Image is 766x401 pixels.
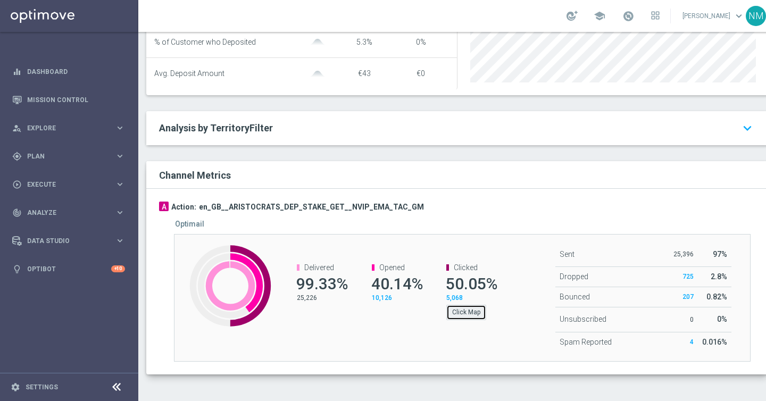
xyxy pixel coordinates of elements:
[733,10,745,22] span: keyboard_arrow_down
[739,119,756,138] i: keyboard_arrow_down
[175,220,204,228] h5: Optimail
[12,86,125,114] div: Mission Control
[12,67,22,77] i: equalizer
[560,293,590,301] span: Bounced
[12,236,115,246] div: Data Studio
[446,274,497,293] span: 50.05%
[416,38,426,46] span: 0%
[12,57,125,86] div: Dashboard
[12,208,126,217] button: track_changes Analyze keyboard_arrow_right
[690,338,694,346] span: 4
[12,123,22,133] i: person_search
[27,255,111,283] a: Optibot
[560,272,588,281] span: Dropped
[12,237,126,245] button: Data Studio keyboard_arrow_right
[12,68,126,76] button: equalizer Dashboard
[159,202,169,211] div: A
[307,39,328,46] img: gaussianGrey.svg
[297,294,345,302] p: 25,226
[12,208,22,218] i: track_changes
[12,152,22,161] i: gps_fixed
[12,96,126,104] button: Mission Control
[27,125,115,131] span: Explore
[27,238,115,244] span: Data Studio
[12,152,115,161] div: Plan
[702,338,727,346] span: 0.016%
[154,69,224,78] span: Avg. Deposit Amount
[27,57,125,86] a: Dashboard
[12,152,126,161] button: gps_fixed Plan keyboard_arrow_right
[159,122,756,135] a: Analysis by TerritoryFilter keyboard_arrow_down
[12,180,22,189] i: play_circle_outline
[159,122,273,133] span: Analysis by TerritoryFilter
[27,210,115,216] span: Analyze
[27,153,115,160] span: Plan
[296,274,348,293] span: 99.33%
[417,69,425,78] span: €0
[454,263,478,272] span: Clicked
[12,255,125,283] div: Optibot
[171,202,196,212] h3: Action:
[304,263,334,272] span: Delivered
[115,179,125,189] i: keyboard_arrow_right
[560,250,574,258] span: Sent
[706,293,727,301] span: 0.82%
[594,10,605,22] span: school
[356,38,372,46] span: 5.3%
[11,382,20,392] i: settings
[12,123,115,133] div: Explore
[717,315,727,323] span: 0%
[713,250,727,258] span: 97%
[746,6,766,26] div: NM
[681,8,746,24] a: [PERSON_NAME]keyboard_arrow_down
[682,273,694,280] span: 725
[154,38,256,47] span: % of Customer who Deposited
[115,236,125,246] i: keyboard_arrow_right
[115,207,125,218] i: keyboard_arrow_right
[560,338,612,346] span: Spam Reported
[199,202,424,212] h3: en_GB__ARISTOCRATS_DEP_STAKE_GET__NVIP_EMA_TAC_GM
[115,151,125,161] i: keyboard_arrow_right
[12,265,126,273] button: lightbulb Optibot +10
[115,123,125,133] i: keyboard_arrow_right
[379,263,405,272] span: Opened
[673,315,694,324] p: 0
[446,294,463,302] span: 5,068
[159,170,231,181] h2: Channel Metrics
[12,124,126,132] button: person_search Explore keyboard_arrow_right
[12,208,115,218] div: Analyze
[711,272,727,281] span: 2.8%
[12,180,115,189] div: Execute
[358,69,371,78] span: €43
[111,265,125,272] div: +10
[12,264,22,274] i: lightbulb
[159,168,762,182] div: Channel Metrics
[682,293,694,300] span: 207
[560,315,606,323] span: Unsubscribed
[371,274,423,293] span: 40.14%
[27,86,125,114] a: Mission Control
[12,180,126,189] button: play_circle_outline Execute keyboard_arrow_right
[27,181,115,188] span: Execute
[673,250,694,258] p: 25,396
[26,384,58,390] a: Settings
[307,71,328,78] img: gaussianGrey.svg
[372,294,392,302] span: 10,126
[446,305,486,320] button: Click Map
